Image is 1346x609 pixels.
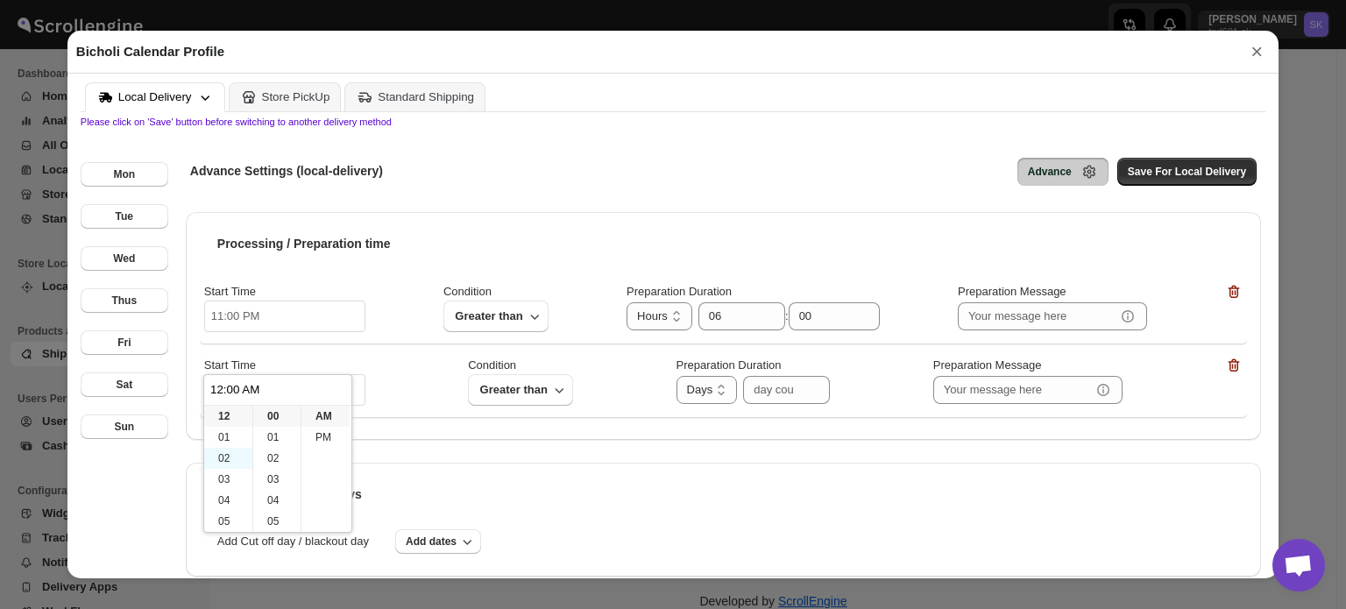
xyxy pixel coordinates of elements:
[190,162,383,180] h5: Advance Settings (local-delivery)
[1028,165,1072,179] div: Advance
[677,357,782,376] p: Preparation Duration
[301,406,350,427] li: AM
[1243,39,1270,64] button: ×
[478,379,549,400] span: Greater than
[454,306,524,327] span: Greater than
[253,406,301,427] li: 00
[118,90,192,103] div: Local Delivery
[81,204,168,229] button: Tue
[253,511,301,532] li: 05
[406,535,457,549] span: Add dates
[204,427,252,448] li: 01
[933,376,1091,404] input: Your message here
[200,533,386,550] span: Add Cut off day / blackout day
[253,469,301,490] li: 03
[113,251,135,266] div: Wed
[113,167,135,181] div: Mon
[443,301,549,332] button: Greater than
[217,235,391,252] h5: Processing / Preparation time
[958,302,1116,330] input: Your message here
[694,302,880,330] div: :
[378,90,474,103] div: Standard Shipping
[81,162,168,187] button: Mon
[253,448,301,469] li: 02
[81,288,168,313] button: Thus
[958,283,1066,302] p: Preparation Message
[395,529,481,554] button: Add dates
[262,90,330,103] div: Store PickUp
[204,511,252,532] li: 05
[468,374,573,406] button: Greater than
[1117,158,1257,186] button: Save For Local Delivery
[204,448,252,469] li: 02
[81,117,1265,127] p: Please click on 'Save' button before switching to another delivery method
[204,406,252,427] li: 12
[443,285,492,300] span: Condition
[81,246,168,271] button: Wed
[933,357,1042,376] p: Preparation Message
[253,427,301,448] li: 01
[468,358,516,373] span: Condition
[229,82,342,111] button: Store PickUp
[217,485,362,503] h5: Holidays / Blackout days
[111,294,137,308] div: Thus
[116,209,133,223] div: Tue
[253,490,301,511] li: 04
[76,43,224,60] h2: Bicholi Calendar Profile
[81,372,168,397] button: Sat
[627,283,732,302] p: Preparation Duration
[1017,158,1109,186] button: Advance
[85,82,225,112] button: Local Delivery
[81,414,168,439] button: Sun
[204,469,252,490] li: 03
[117,336,131,350] div: Fri
[1272,539,1325,591] div: Open chat
[301,427,350,448] li: PM
[1128,165,1246,179] span: Save For Local Delivery
[204,283,256,301] p: Start Time
[204,357,256,374] p: Start Time
[81,330,168,355] button: Fri
[344,82,485,111] button: Standard Shipping
[114,420,134,434] div: Sun
[204,490,252,511] li: 04
[743,376,804,404] input: day count
[789,302,854,330] input: MM
[116,378,132,392] div: Sat
[698,302,759,330] input: HH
